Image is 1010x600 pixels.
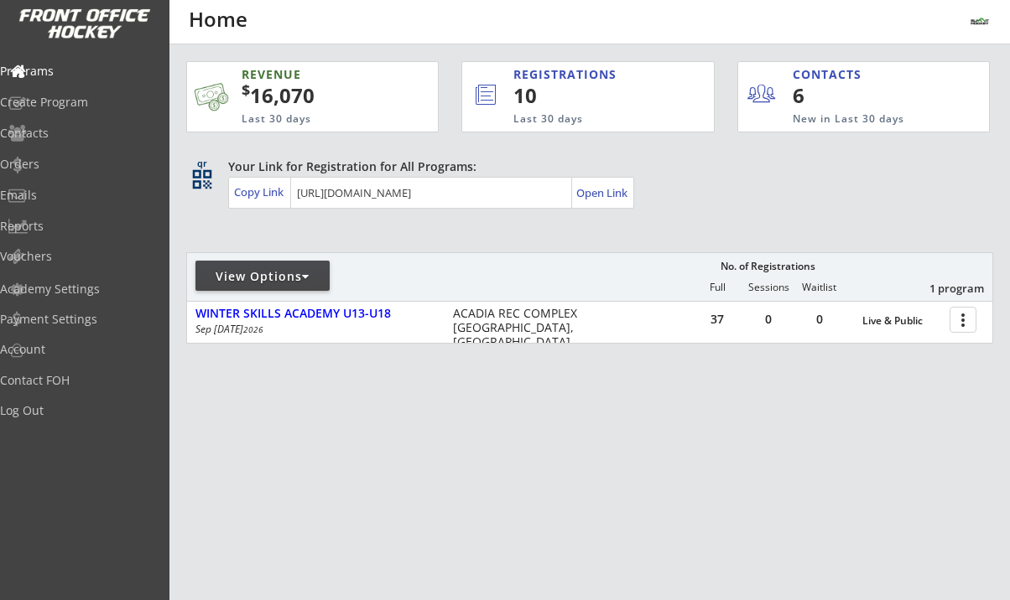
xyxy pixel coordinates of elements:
div: 6 [793,81,896,110]
button: qr_code [190,167,215,192]
div: Copy Link [234,184,287,199]
div: Live & Public [862,315,941,327]
div: REGISTRATIONS [513,66,644,83]
em: 2026 [243,323,263,335]
div: 0 [794,313,845,325]
div: CONTACTS [793,66,869,83]
div: New in Last 30 days [793,112,911,127]
div: WINTER SKILLS ACADEMY U13-U18 [195,307,435,321]
div: 37 [692,313,742,325]
button: more_vert [950,307,976,333]
div: ACADIA REC COMPLEX [GEOGRAPHIC_DATA], [GEOGRAPHIC_DATA] [453,307,585,349]
div: Your Link for Registration for All Programs: [228,158,941,175]
div: 10 [513,81,657,110]
div: 16,070 [242,81,385,110]
div: Last 30 days [242,112,368,127]
div: 1 program [897,281,984,296]
div: REVENUE [242,66,368,83]
div: View Options [195,268,330,285]
a: Open Link [576,181,629,204]
div: Sep [DATE] [195,324,430,334]
div: 0 [743,313,794,325]
div: Full [692,282,742,293]
div: No. of Registrations [716,261,820,272]
div: qr [191,158,211,169]
div: Last 30 days [513,112,644,127]
div: Open Link [576,186,629,200]
div: Waitlist [794,282,844,293]
sup: $ [242,80,250,100]
div: Sessions [743,282,794,293]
